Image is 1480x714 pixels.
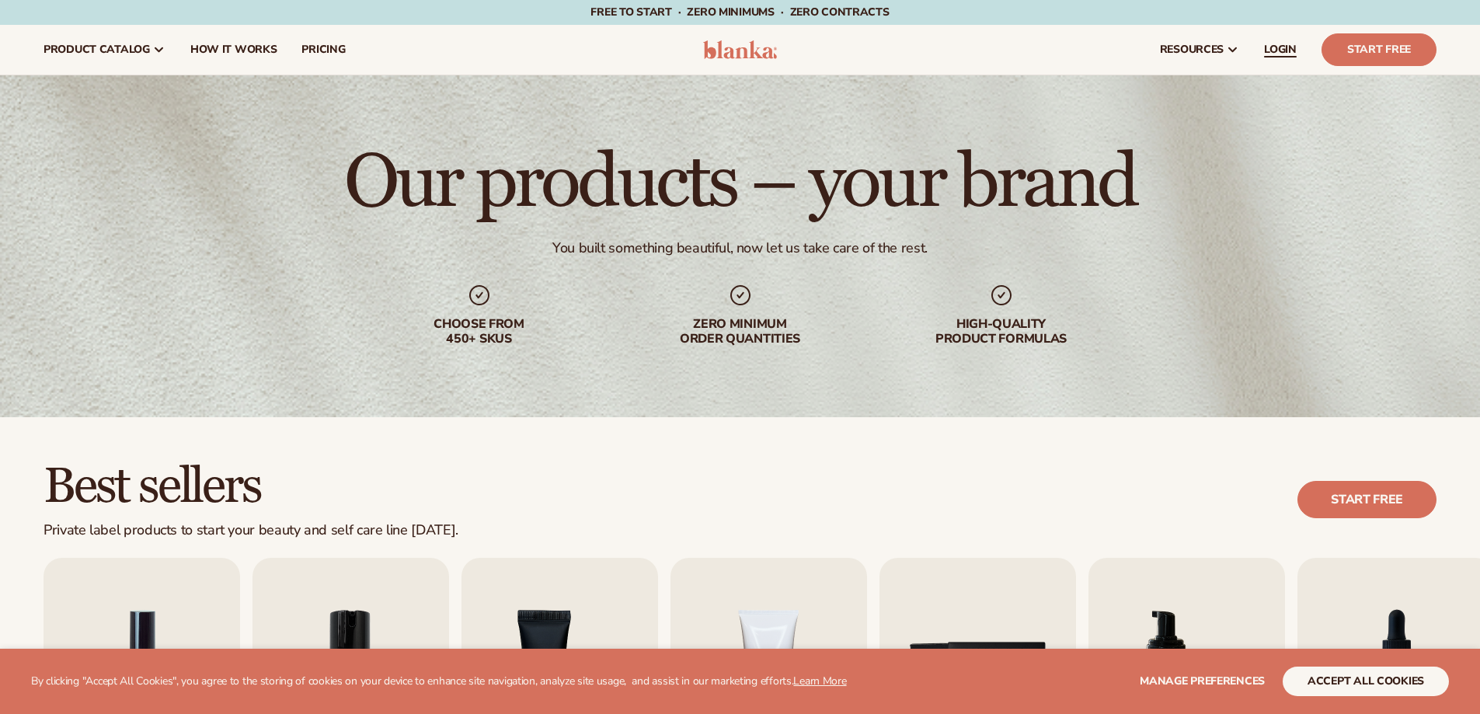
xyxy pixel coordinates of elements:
a: pricing [289,25,357,75]
div: Private label products to start your beauty and self care line [DATE]. [44,522,458,539]
div: Zero minimum order quantities [641,317,840,347]
span: product catalog [44,44,150,56]
a: product catalog [31,25,178,75]
button: Manage preferences [1140,667,1265,696]
a: Start Free [1322,33,1436,66]
div: High-quality product formulas [902,317,1101,347]
span: pricing [301,44,345,56]
span: resources [1160,44,1224,56]
p: By clicking "Accept All Cookies", you agree to the storing of cookies on your device to enhance s... [31,675,847,688]
div: Choose from 450+ Skus [380,317,579,347]
span: Manage preferences [1140,674,1265,688]
span: Free to start · ZERO minimums · ZERO contracts [590,5,889,19]
img: logo [703,40,777,59]
h2: Best sellers [44,461,458,513]
a: LOGIN [1252,25,1309,75]
h1: Our products – your brand [344,146,1136,221]
span: LOGIN [1264,44,1297,56]
div: You built something beautiful, now let us take care of the rest. [552,239,928,257]
span: How It Works [190,44,277,56]
a: Learn More [793,674,846,688]
button: accept all cookies [1283,667,1449,696]
a: resources [1147,25,1252,75]
a: How It Works [178,25,290,75]
a: Start free [1297,481,1436,518]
